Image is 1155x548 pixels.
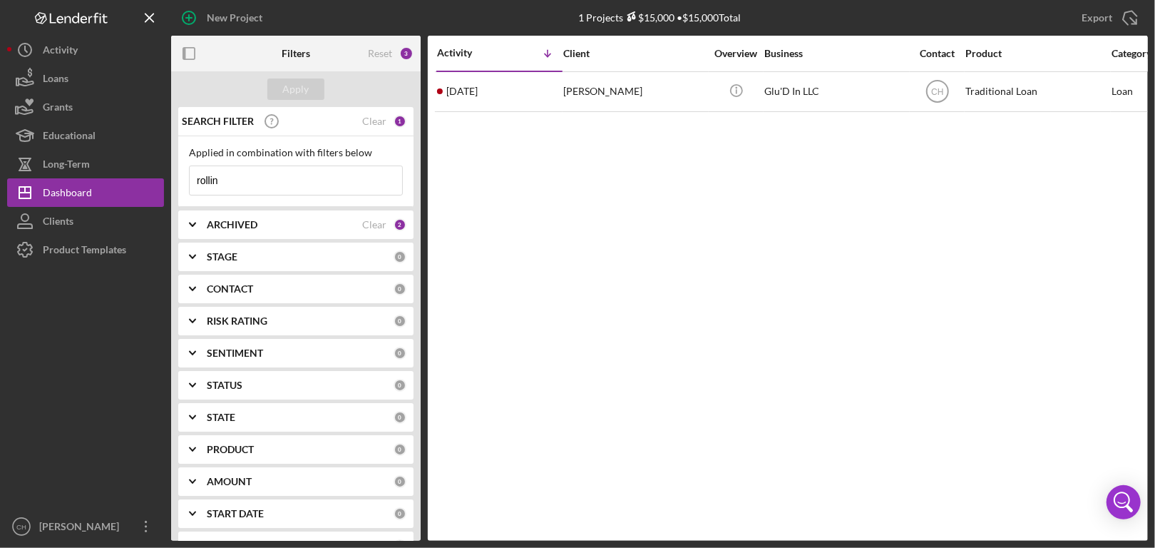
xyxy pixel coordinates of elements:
text: CH [931,87,943,97]
button: Apply [267,78,324,100]
div: Clear [362,219,386,230]
button: Grants [7,93,164,121]
button: Dashboard [7,178,164,207]
b: RISK RATING [207,315,267,327]
div: Activity [437,47,500,59]
div: 0 [394,443,406,456]
div: Open Intercom Messenger [1107,485,1141,519]
button: New Project [171,4,277,32]
div: Contact [910,48,964,59]
div: [PERSON_NAME] [563,73,706,111]
button: Educational [7,121,164,150]
div: Product Templates [43,235,126,268]
button: Long-Term [7,150,164,178]
button: Export [1067,4,1148,32]
div: 1 Projects • $15,000 Total [578,11,741,24]
div: $15,000 [623,11,674,24]
button: Loans [7,64,164,93]
div: Dashboard [43,178,92,210]
div: Long-Term [43,150,90,182]
b: ARCHIVED [207,219,257,230]
b: STAGE [207,251,237,263]
div: 0 [394,347,406,360]
b: STATE [207,412,235,423]
button: CH[PERSON_NAME] [7,512,164,541]
div: 0 [394,379,406,392]
button: Product Templates [7,235,164,264]
div: Clients [43,207,73,239]
div: New Project [207,4,262,32]
div: Loans [43,64,68,96]
time: 2025-09-04 18:50 [446,86,478,97]
div: 2 [394,218,406,231]
div: Overview [709,48,763,59]
div: 0 [394,507,406,520]
b: PRODUCT [207,444,254,455]
div: Activity [43,36,78,68]
text: CH [16,523,26,531]
div: 0 [394,411,406,424]
div: Clear [362,116,386,127]
b: STATUS [207,380,242,391]
button: Activity [7,36,164,64]
b: AMOUNT [207,476,252,487]
b: SEARCH FILTER [182,116,254,127]
button: Clients [7,207,164,235]
div: Grants [43,93,73,125]
div: Traditional Loan [965,73,1108,111]
div: [PERSON_NAME] [36,512,128,544]
div: Educational [43,121,96,153]
div: Business [764,48,907,59]
div: 1 [394,115,406,128]
b: CONTACT [207,283,253,295]
div: 0 [394,315,406,328]
b: Filters [282,48,310,59]
div: Glu'D In LLC [764,73,907,111]
div: 0 [394,250,406,263]
div: Apply [283,78,309,100]
div: Reset [368,48,392,59]
div: 0 [394,475,406,488]
div: Product [965,48,1108,59]
div: Client [563,48,706,59]
b: START DATE [207,508,264,519]
div: 3 [399,46,414,61]
div: 0 [394,283,406,295]
b: SENTIMENT [207,347,263,359]
div: Applied in combination with filters below [189,147,403,158]
div: Export [1082,4,1112,32]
